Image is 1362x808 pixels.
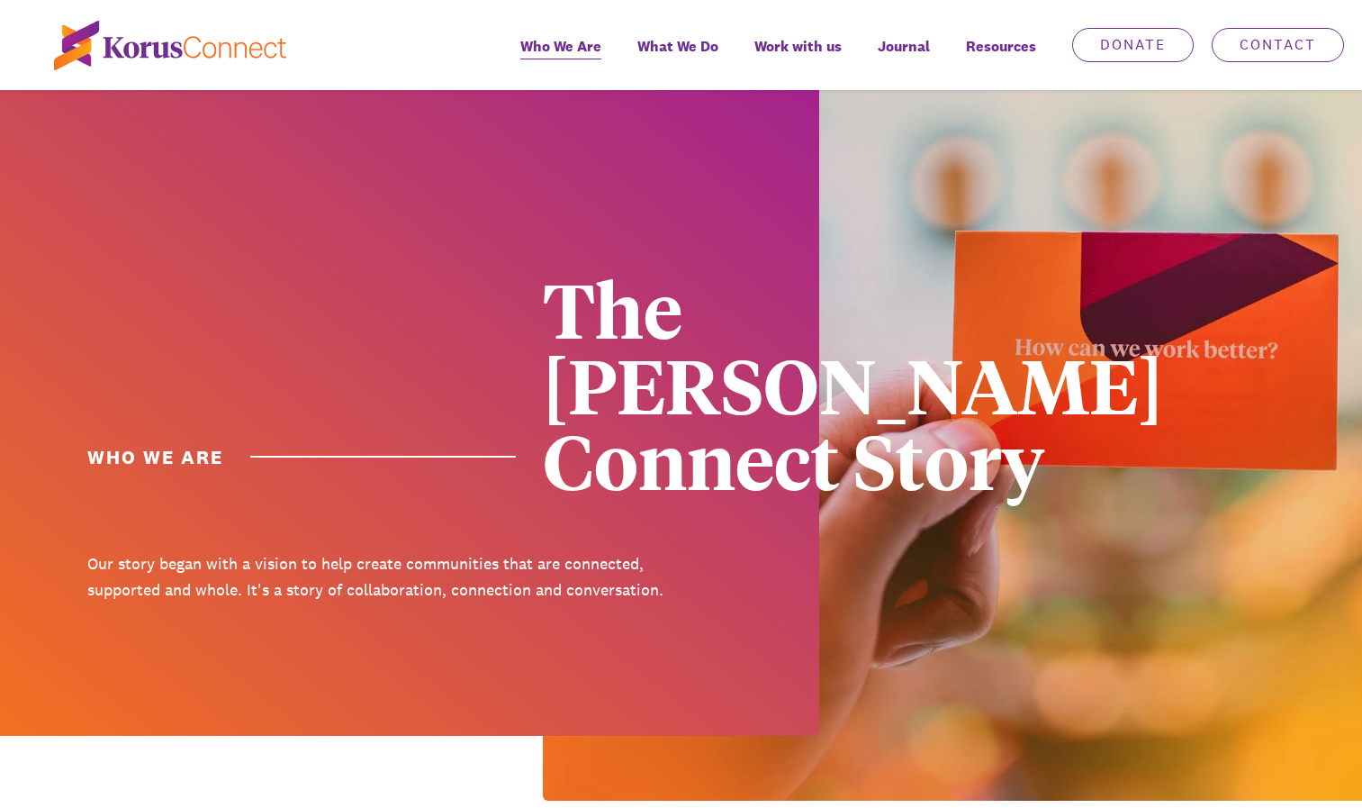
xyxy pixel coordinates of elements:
[860,25,948,90] a: Journal
[87,551,668,604] p: Our story began with a vision to help create communities that are connected, supported and whole....
[619,25,736,90] a: What We Do
[754,33,842,59] span: Work with us
[543,270,1123,497] div: The [PERSON_NAME] Connect Story
[878,33,930,59] span: Journal
[54,21,286,70] img: korus-connect%2Fc5177985-88d5-491d-9cd7-4a1febad1357_logo.svg
[1212,28,1344,62] a: Contact
[1072,28,1194,62] a: Donate
[736,25,860,90] a: Work with us
[637,33,718,59] span: What We Do
[502,25,619,90] a: Who We Are
[520,33,601,59] span: Who We Are
[948,25,1054,90] div: Resources
[87,444,516,470] h1: Who we are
